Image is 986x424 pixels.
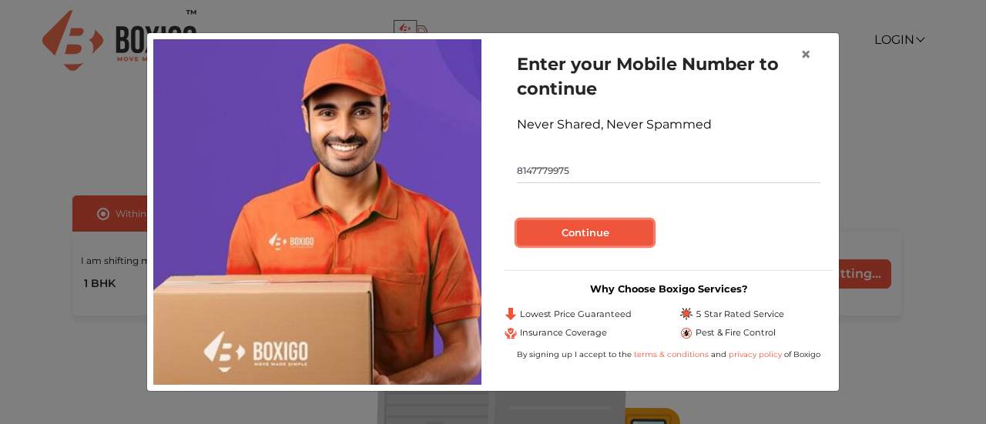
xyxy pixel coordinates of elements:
div: By signing up I accept to the and of Boxigo [505,349,833,360]
h1: Enter your Mobile Number to continue [517,52,820,101]
img: relocation-img [153,39,481,384]
input: Mobile No [517,159,820,183]
button: Close [788,33,823,76]
span: Pest & Fire Control [696,326,776,339]
h3: Why Choose Boxigo Services? [505,283,833,295]
a: terms & conditions [634,349,711,359]
span: Lowest Price Guaranteed [520,308,632,321]
span: Insurance Coverage [520,326,607,339]
span: × [800,43,811,65]
div: Never Shared, Never Spammed [517,115,820,134]
button: Continue [517,220,653,246]
a: privacy policy [726,349,784,359]
span: 5 Star Rated Service [696,308,784,321]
